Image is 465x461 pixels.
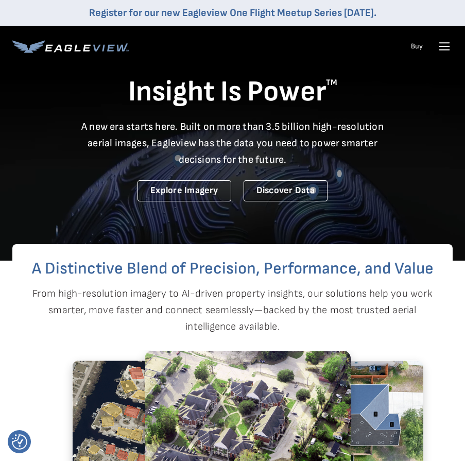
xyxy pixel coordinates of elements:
p: A new era starts here. Built on more than 3.5 billion high-resolution aerial images, Eagleview ha... [75,118,390,168]
h1: Insight Is Power [12,74,453,110]
p: From high-resolution imagery to AI-driven property insights, our solutions help you work smarter,... [12,285,453,335]
button: Consent Preferences [12,434,27,450]
a: Buy [411,42,423,51]
sup: TM [326,78,337,88]
a: Register for our new Eagleview One Flight Meetup Series [DATE]. [89,7,376,19]
a: Explore Imagery [137,180,231,201]
img: Revisit consent button [12,434,27,450]
a: Discover Data [244,180,328,201]
h2: A Distinctive Blend of Precision, Performance, and Value [12,261,453,277]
